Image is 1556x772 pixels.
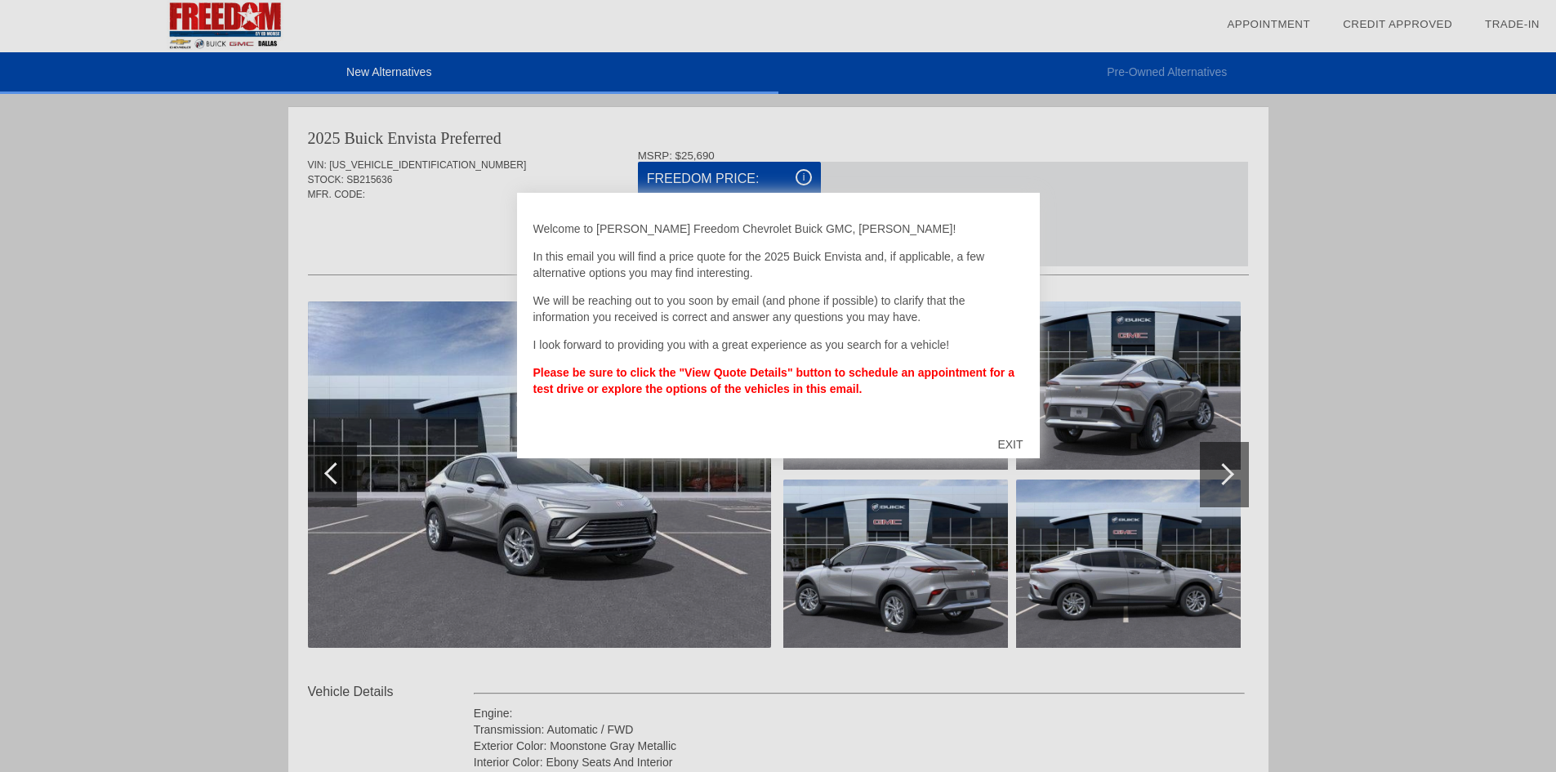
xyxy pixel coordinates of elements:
p: I look forward to providing you with a great experience as you search for a vehicle! [533,337,1023,353]
p: We will be reaching out to you soon by email (and phone if possible) to clarify that the informat... [533,292,1023,325]
a: Appointment [1227,18,1310,30]
p: In this email you will find a price quote for the 2025 Buick Envista and, if applicable, a few al... [533,248,1023,281]
strong: Please be sure to click the "View Quote Details" button to schedule an appointment for a test dri... [533,366,1014,395]
a: Trade-In [1485,18,1540,30]
p: Welcome to [PERSON_NAME] Freedom Chevrolet Buick GMC, [PERSON_NAME]! [533,221,1023,237]
div: EXIT [981,420,1039,469]
a: Credit Approved [1343,18,1452,30]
